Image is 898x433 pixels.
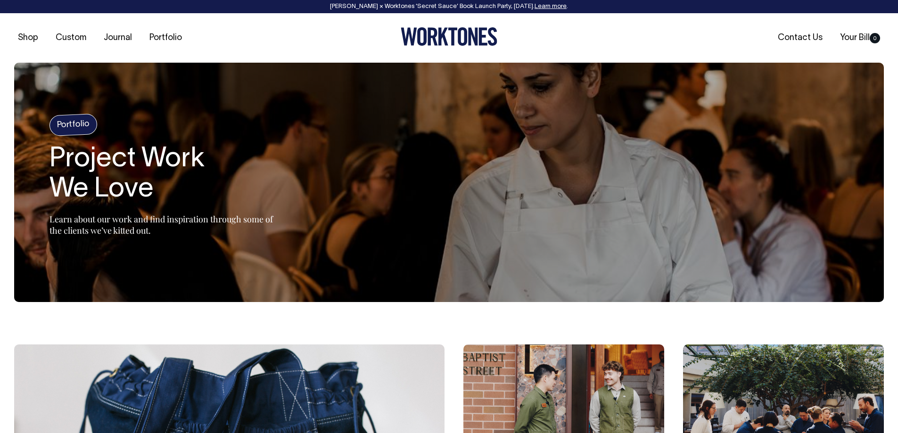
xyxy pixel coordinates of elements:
h4: Portfolio [49,114,98,136]
a: Contact Us [774,30,826,46]
p: Learn about our work and find inspiration through some of the clients we’ve kitted out. [49,213,285,236]
span: 0 [870,33,880,43]
div: [PERSON_NAME] × Worktones ‘Secret Sauce’ Book Launch Party, [DATE]. . [9,3,889,10]
a: Custom [52,30,90,46]
a: Shop [14,30,42,46]
a: Your Bill0 [836,30,884,46]
h2: Project Work We Love [49,145,285,205]
a: Journal [100,30,136,46]
a: Learn more [535,4,567,9]
a: Portfolio [146,30,186,46]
